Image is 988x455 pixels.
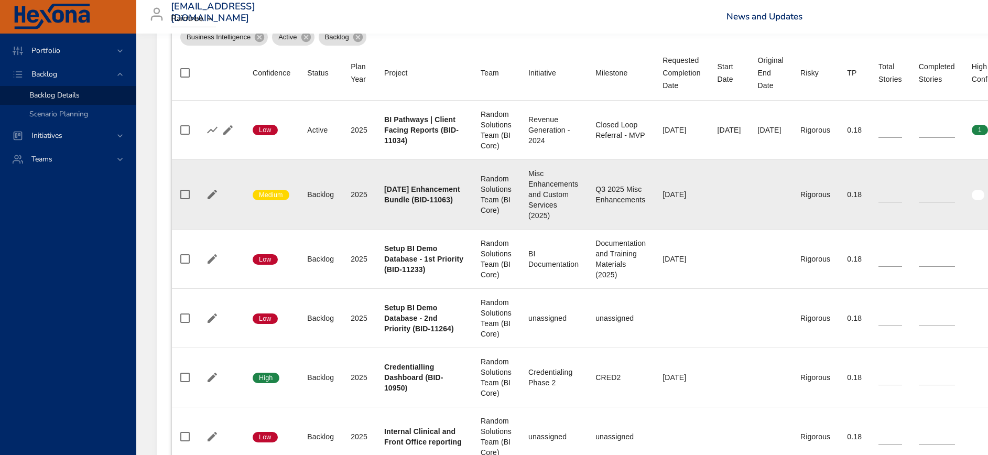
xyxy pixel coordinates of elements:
b: Setup BI Demo Database - 2nd Priority (BID-11264) [384,304,454,333]
span: Business Intelligence [180,32,257,42]
div: Completed Stories [919,60,955,85]
div: Status [307,67,329,79]
div: Sort [481,67,499,79]
div: unassigned [528,313,579,323]
div: CRED2 [595,372,646,383]
span: Active [272,32,303,42]
div: Risky [800,67,819,79]
button: Edit Project Details [220,122,236,138]
div: Project [384,67,408,79]
div: Sort [878,60,902,85]
div: Misc Enhancements and Custom Services (2025) [528,168,579,221]
b: BI Pathways | Client Facing Reports (BID-11034) [384,115,459,145]
div: Sort [595,67,627,79]
div: Initiative [528,67,556,79]
div: Sort [663,54,700,92]
div: Backlog [319,29,366,46]
a: News and Updates [726,10,802,23]
div: Sort [384,67,408,79]
span: Plan Year [351,60,367,85]
span: Project [384,67,464,79]
span: Requested Completion Date [663,54,700,92]
button: Edit Project Details [204,370,220,385]
div: unassigned [595,431,646,442]
div: unassigned [595,313,646,323]
div: 0.18 [847,372,862,383]
div: Active [307,125,334,135]
span: Milestone [595,67,646,79]
div: Start Date [718,60,741,85]
div: 0.18 [847,254,862,264]
b: Setup BI Demo Database - 1st Priority (BID-11233) [384,244,463,274]
span: Original End Date [758,54,784,92]
div: 0.18 [847,189,862,200]
div: Rigorous [800,313,830,323]
div: Backlog [307,431,334,442]
span: Low [253,432,278,442]
div: Revenue Generation - 2024 [528,114,579,146]
span: Backlog [23,69,66,79]
div: Backlog [307,372,334,383]
div: Sort [800,67,819,79]
span: 1 [972,125,988,135]
div: Backlog [307,189,334,200]
div: [DATE] [758,125,784,135]
span: Confidence [253,67,290,79]
button: Edit Project Details [204,251,220,267]
div: Backlog [307,313,334,323]
div: Raintree [171,10,216,27]
div: BI Documentation [528,248,579,269]
div: Sort [847,67,856,79]
div: unassigned [528,431,579,442]
div: Documentation and Training Materials (2025) [595,238,646,280]
div: Rigorous [800,125,830,135]
div: Random Solutions Team (BI Core) [481,356,512,398]
div: 0.18 [847,313,862,323]
span: Team [481,67,512,79]
div: Backlog [307,254,334,264]
div: Total Stories [878,60,902,85]
div: [DATE] [663,372,700,383]
button: Edit Project Details [204,187,220,202]
div: Closed Loop Referral - MVP [595,120,646,140]
div: Sort [253,67,290,79]
div: Rigorous [800,254,830,264]
div: Business Intelligence [180,29,268,46]
span: Backlog [319,32,355,42]
div: [DATE] [718,125,741,135]
button: Edit Project Details [204,310,220,326]
div: Sort [307,67,329,79]
b: Credentialling Dashboard (BID-10950) [384,363,443,392]
div: 2025 [351,189,367,200]
span: Portfolio [23,46,69,56]
span: Scenario Planning [29,109,88,119]
div: Sort [718,60,741,85]
div: TP [847,67,856,79]
span: Backlog Details [29,90,80,100]
div: [DATE] [663,125,700,135]
button: Show Burnup [204,122,220,138]
div: Team [481,67,499,79]
button: Edit Project Details [204,429,220,445]
div: 2025 [351,431,367,442]
div: Random Solutions Team (BI Core) [481,297,512,339]
div: Sort [758,54,784,92]
div: 2025 [351,372,367,383]
div: Random Solutions Team (BI Core) [481,174,512,215]
span: Teams [23,154,61,164]
div: Sort [919,60,955,85]
span: Low [253,125,278,135]
b: [DATE] Enhancement Bundle (BID-11063) [384,185,460,204]
div: 2025 [351,125,367,135]
span: Initiative [528,67,579,79]
span: Low [253,314,278,323]
b: Internal Clinical and Front Office reporting [384,427,462,446]
span: Initiatives [23,131,71,140]
div: [DATE] [663,189,700,200]
div: Random Solutions Team (BI Core) [481,109,512,151]
span: High [253,373,279,383]
div: Q3 2025 Misc Enhancements [595,184,646,205]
